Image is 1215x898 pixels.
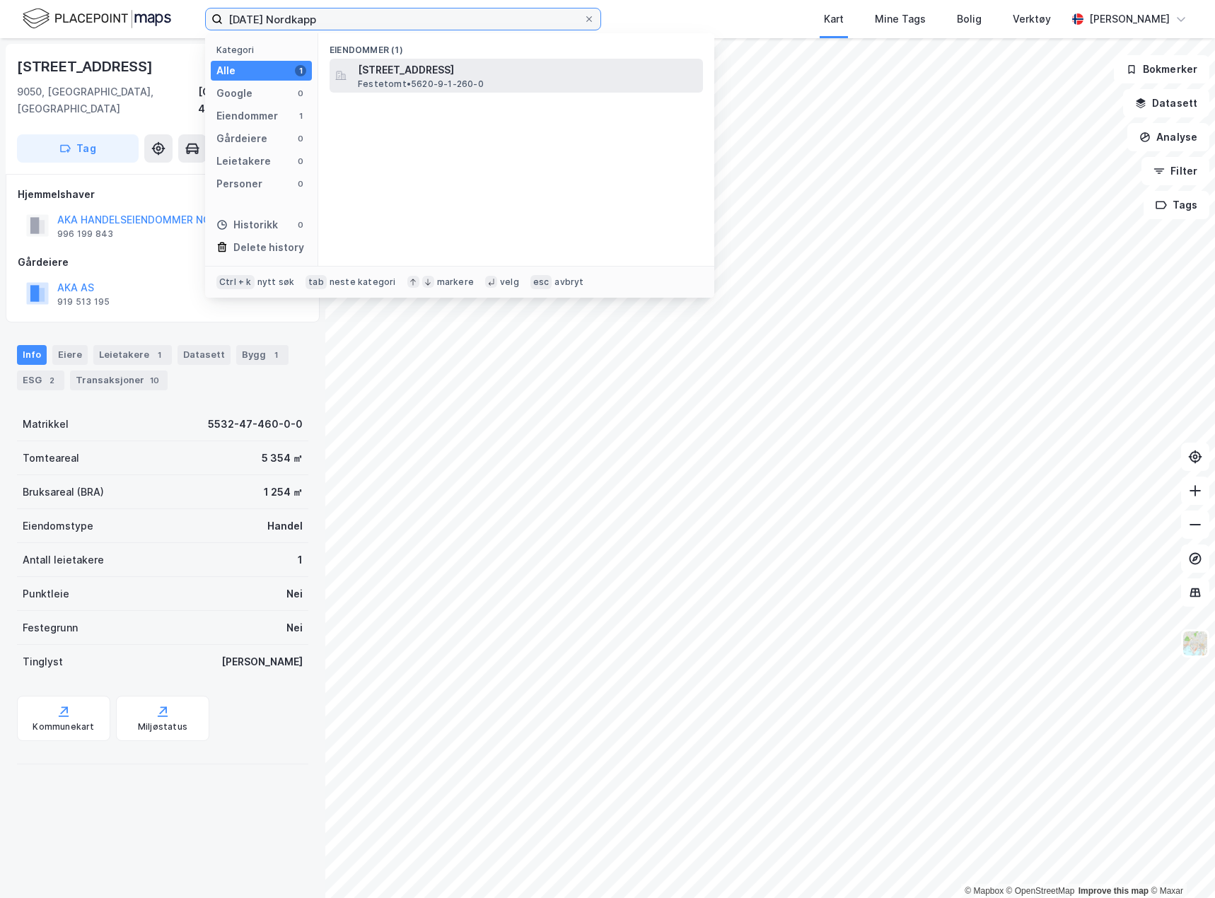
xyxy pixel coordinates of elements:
div: Alle [216,62,236,79]
div: neste kategori [330,276,396,288]
a: OpenStreetMap [1006,886,1075,896]
div: Verktøy [1013,11,1051,28]
input: Søk på adresse, matrikkel, gårdeiere, leietakere eller personer [223,8,583,30]
div: Hjemmelshaver [18,186,308,203]
div: 0 [295,133,306,144]
button: Filter [1141,157,1209,185]
div: [PERSON_NAME] [221,653,303,670]
div: 1 [295,65,306,76]
div: Eiendommer (1) [318,33,714,59]
button: Tag [17,134,139,163]
div: Bruksareal (BRA) [23,484,104,501]
div: 10 [147,373,162,387]
div: Handel [267,518,303,535]
button: Analyse [1127,123,1209,151]
div: [PERSON_NAME] [1089,11,1170,28]
div: 0 [295,219,306,231]
div: Eiendommer [216,107,278,124]
div: 1 254 ㎡ [264,484,303,501]
div: 9050, [GEOGRAPHIC_DATA], [GEOGRAPHIC_DATA] [17,83,198,117]
button: Bokmerker [1114,55,1209,83]
img: logo.f888ab2527a4732fd821a326f86c7f29.svg [23,6,171,31]
div: 996 199 843 [57,228,113,240]
img: Z [1182,630,1209,657]
button: Tags [1144,191,1209,219]
div: Gårdeiere [18,254,308,271]
div: markere [437,276,474,288]
div: 1 [295,110,306,122]
div: 1 [269,348,283,362]
div: Tinglyst [23,653,63,670]
div: Gårdeiere [216,130,267,147]
div: Mine Tags [875,11,926,28]
div: 5532-47-460-0-0 [208,416,303,433]
div: Kategori [216,45,312,55]
div: Nei [286,619,303,636]
div: 0 [295,88,306,99]
div: [STREET_ADDRESS] [17,55,156,78]
div: Eiendomstype [23,518,93,535]
div: nytt søk [257,276,295,288]
a: Improve this map [1079,886,1149,896]
div: 919 513 195 [57,296,110,308]
div: Transaksjoner [70,371,168,390]
div: Festegrunn [23,619,78,636]
div: Kommunekart [33,721,94,733]
div: Delete history [233,239,304,256]
div: Personer [216,175,262,192]
button: Datasett [1123,89,1209,117]
iframe: Chat Widget [1144,830,1215,898]
div: Eiere [52,345,88,365]
div: esc [530,275,552,289]
div: 1 [298,552,303,568]
div: Datasett [178,345,231,365]
div: Miljøstatus [138,721,187,733]
div: Historikk [216,216,278,233]
div: Matrikkel [23,416,69,433]
div: velg [500,276,519,288]
div: avbryt [554,276,583,288]
div: Bolig [957,11,982,28]
div: 0 [295,156,306,167]
div: Kart [824,11,844,28]
div: Leietakere [216,153,271,170]
div: Nei [286,585,303,602]
span: Festetomt • 5620-9-1-260-0 [358,78,484,90]
div: 5 354 ㎡ [262,450,303,467]
span: [STREET_ADDRESS] [358,62,697,78]
div: Kontrollprogram for chat [1144,830,1215,898]
div: 0 [295,178,306,189]
div: Info [17,345,47,365]
div: [GEOGRAPHIC_DATA], 47/460 [198,83,308,117]
div: Ctrl + k [216,275,255,289]
div: Antall leietakere [23,552,104,568]
div: ESG [17,371,64,390]
div: Google [216,85,252,102]
div: Bygg [236,345,289,365]
a: Mapbox [965,886,1004,896]
div: tab [306,275,327,289]
div: 1 [152,348,166,362]
div: Leietakere [93,345,172,365]
div: Punktleie [23,585,69,602]
div: Tomteareal [23,450,79,467]
div: 2 [45,373,59,387]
